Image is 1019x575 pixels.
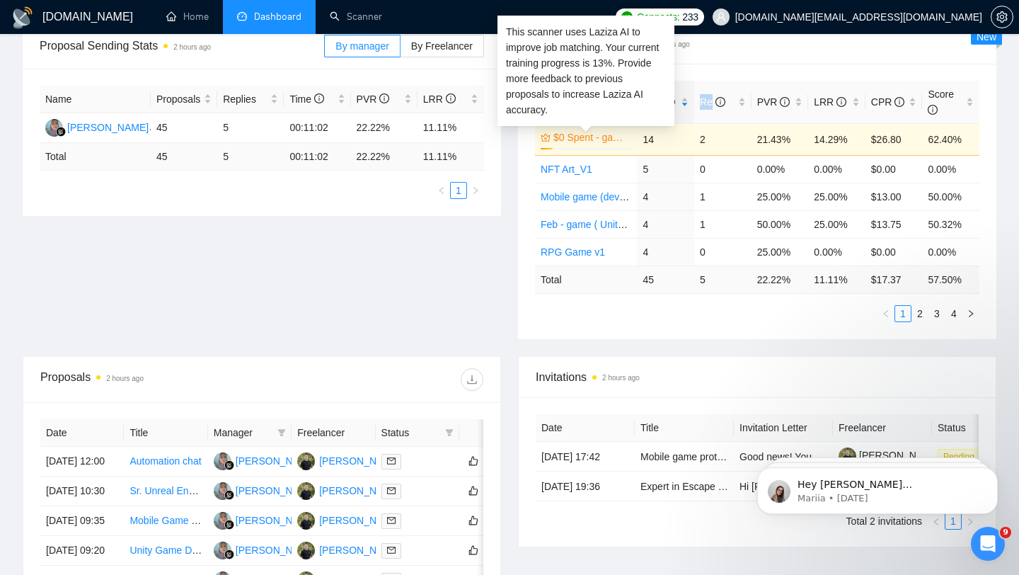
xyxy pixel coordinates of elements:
td: [DATE] 09:35 [40,506,124,536]
li: 1 [450,182,467,199]
button: like [465,482,482,499]
button: setting [991,6,1013,28]
iframe: Intercom notifications message [736,438,1019,537]
span: Status [381,425,439,440]
td: 0.00% [922,238,979,266]
td: Expert in Escape Room Advent Calendar Books for KDP [635,472,734,501]
span: user [716,12,726,22]
td: 50.00% [752,210,809,238]
td: 25.00% [752,238,809,266]
td: $ 17.37 [865,266,923,293]
div: [PERSON_NAME] [236,453,317,469]
img: RA [214,452,231,470]
img: RA [45,119,63,137]
a: AH[PERSON_NAME] [297,514,401,525]
th: Date [40,419,124,447]
td: 4 [637,183,694,210]
td: 45 [151,113,217,143]
td: 5 [694,266,752,293]
span: Replies [223,91,267,107]
td: Automation chat [124,447,207,477]
div: [PERSON_NAME] [319,453,401,469]
td: 2 [694,123,752,155]
a: AH[PERSON_NAME] [297,455,401,466]
time: 2 hours ago [602,374,640,382]
td: 22.22 % [351,143,418,171]
div: [PERSON_NAME] [319,542,401,558]
span: Connects: [637,9,679,25]
span: filter [445,428,454,437]
th: Proposals [151,86,217,113]
div: Proposals [40,368,262,391]
span: Re [700,96,725,108]
img: AH [297,452,315,470]
span: left [437,186,446,195]
img: RA [214,542,231,559]
td: 22.22 % [752,266,809,293]
td: Unity Game Developer (iOS, casual) for music rythm game [124,536,207,566]
a: 3 [929,306,945,321]
button: left [433,182,450,199]
span: Dashboard [254,11,301,23]
li: Previous Page [877,305,894,322]
span: Scanner Breakdown [535,35,979,52]
span: dashboard [237,11,247,21]
th: Replies [217,86,284,113]
span: By manager [335,40,388,52]
td: 50.32% [922,210,979,238]
span: CPR [871,96,904,108]
span: Invitations [536,368,979,386]
span: Proposal Sending Stats [40,37,324,55]
td: 11.11 % [808,266,865,293]
span: left [882,309,890,318]
span: info-circle [780,97,790,107]
td: $26.80 [865,123,923,155]
li: Next Page [962,305,979,322]
span: like [468,485,478,496]
span: mail [387,457,396,465]
a: 1 [451,183,466,198]
td: 57.50 % [922,266,979,293]
td: Mobile game prototyping - Unity [635,442,734,472]
a: Automation chat [129,455,201,467]
td: 0.00% [922,155,979,183]
time: 2 hours ago [106,375,144,382]
td: 0 [694,238,752,266]
iframe: Intercom live chat [971,527,1005,561]
img: gigradar-bm.png [224,550,234,559]
td: $13.00 [865,183,923,210]
th: Freelancer [292,419,375,447]
td: [DATE] 19:36 [536,472,635,501]
span: 233 [682,9,698,25]
span: PVR [757,96,790,108]
a: Sr. Unreal Engine 5 Developer [129,485,263,496]
a: RA[PERSON_NAME] [214,514,317,525]
span: mail [387,546,396,554]
span: like [468,515,478,526]
td: 0.00% [808,155,865,183]
td: 25.00% [808,183,865,210]
a: 2 [912,306,928,321]
td: 4 [637,210,694,238]
th: Manager [208,419,292,447]
td: $0.00 [865,238,923,266]
td: 5 [637,155,694,183]
span: crown [541,132,551,142]
span: filter [275,422,289,443]
td: Total [40,143,151,171]
td: 11.11 % [418,143,484,171]
span: right [471,186,480,195]
span: like [468,455,478,467]
td: 11.11% [418,113,484,143]
td: 25.00% [808,210,865,238]
td: 50.00% [922,183,979,210]
time: 2 hours ago [652,40,690,48]
a: Mobile game prototyping - Unity [640,451,781,462]
span: like [468,545,478,556]
a: AH[PERSON_NAME] [297,544,401,555]
button: right [467,182,484,199]
a: RA[PERSON_NAME] [45,121,149,132]
img: gigradar-bm.png [224,520,234,530]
